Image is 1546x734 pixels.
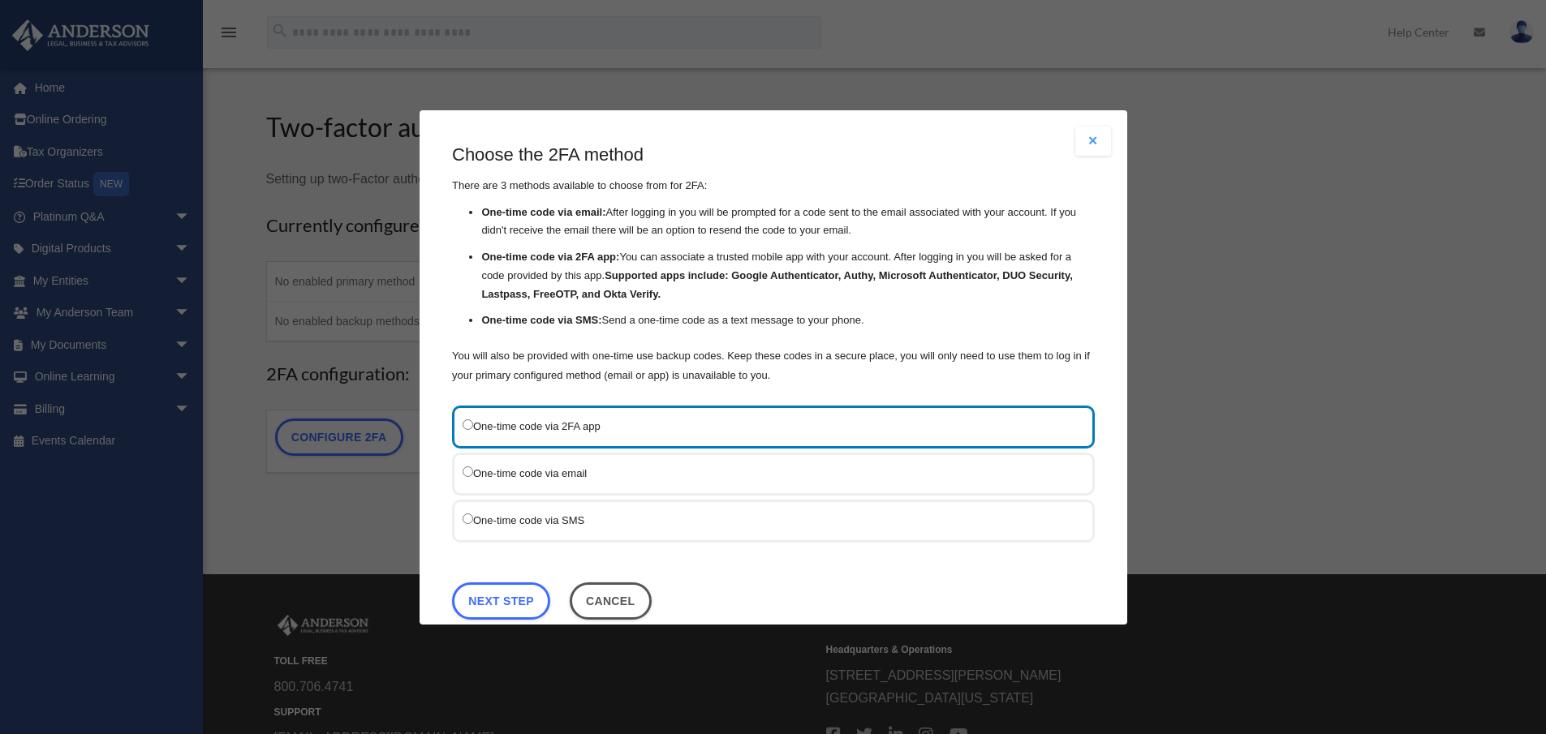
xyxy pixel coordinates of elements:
[452,346,1095,384] p: You will also be provided with one-time use backup codes. Keep these codes in a secure place, you...
[481,314,601,326] strong: One-time code via SMS:
[463,415,1068,436] label: One-time code via 2FA app
[481,269,1072,300] strong: Supported apps include: Google Authenticator, Authy, Microsoft Authenticator, DUO Security, Lastp...
[452,143,1095,385] div: There are 3 methods available to choose from for 2FA:
[1075,127,1111,156] button: Close modal
[481,311,1095,330] li: Send a one-time code as a text message to your phone.
[481,248,1095,303] li: You can associate a trusted mobile app with your account. After logging in you will be asked for ...
[569,582,651,619] button: Close this dialog window
[463,513,473,523] input: One-time code via SMS
[452,582,550,619] a: Next Step
[463,419,473,429] input: One-time code via 2FA app
[463,462,1068,483] label: One-time code via email
[452,143,1095,168] h3: Choose the 2FA method
[481,203,1095,240] li: After logging in you will be prompted for a code sent to the email associated with your account. ...
[463,509,1068,530] label: One-time code via SMS
[481,205,605,217] strong: One-time code via email:
[463,466,473,476] input: One-time code via email
[481,251,619,263] strong: One-time code via 2FA app:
